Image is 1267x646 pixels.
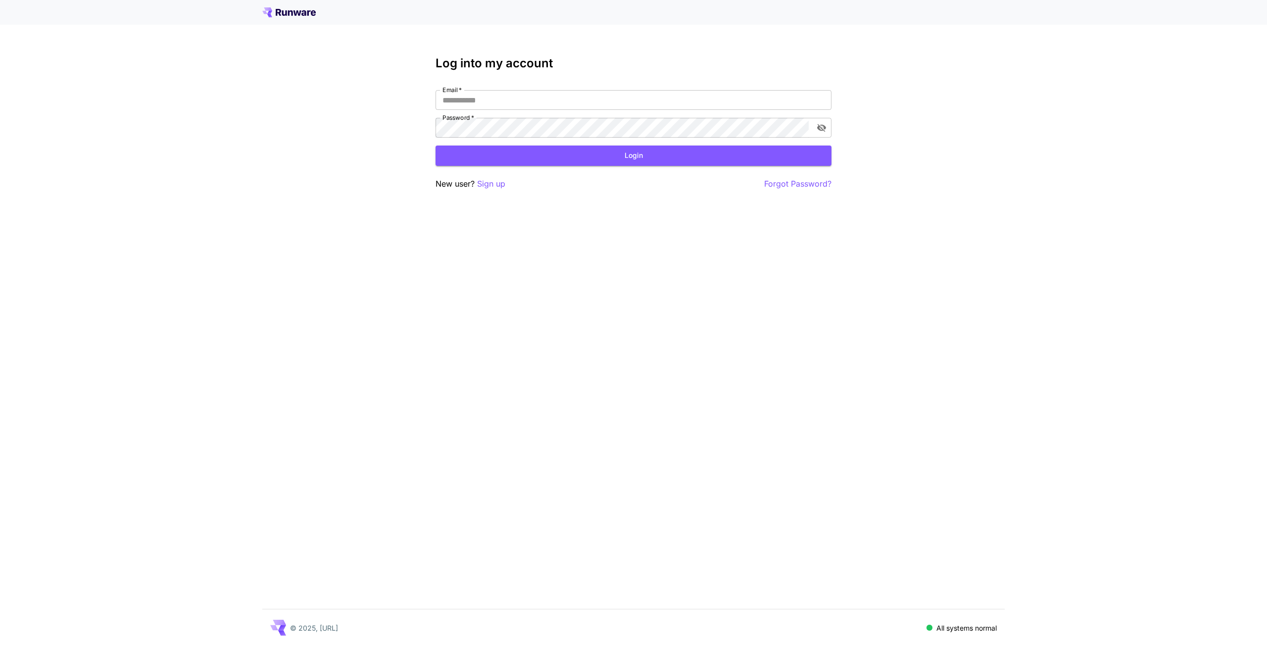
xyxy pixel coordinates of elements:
button: Forgot Password? [764,178,831,190]
p: © 2025, [URL] [290,623,338,633]
label: Email [442,86,462,94]
p: All systems normal [936,623,997,633]
button: Sign up [477,178,505,190]
h3: Log into my account [436,56,831,70]
p: New user? [436,178,505,190]
label: Password [442,113,474,122]
button: Login [436,146,831,166]
button: toggle password visibility [813,119,830,137]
